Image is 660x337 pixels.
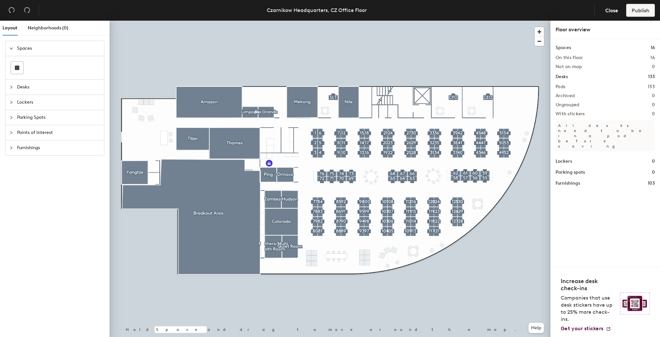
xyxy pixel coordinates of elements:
button: Publish [626,4,655,17]
button: Redo (⌘ + ⇧ + Z) [21,4,34,17]
span: Neighborhoods (0) [28,25,68,31]
h2: 0 [652,111,655,117]
span: Furnishings [17,140,100,155]
h2: Ungrouped [556,102,579,107]
h2: Not on map [556,64,582,69]
h2: Pods [556,84,565,89]
h1: 133 [648,73,655,80]
div: Floor overview [556,26,655,34]
h1: 0 [652,158,655,165]
span: Get your stickers [561,325,603,332]
p: Companies that use desk stickers have up to 25% more check-ins. [561,294,616,323]
h1: 0 [652,169,655,176]
button: Close [600,4,624,17]
span: collapsed [9,131,13,135]
span: Lockers [17,95,100,110]
img: Sticker logo [620,292,650,314]
span: Parking Spots [17,110,100,125]
h2: 16 [650,55,655,60]
span: collapsed [9,116,13,119]
h4: Increase desk check-ins [561,278,616,292]
span: Spaces [17,41,100,56]
h2: With stickers [556,111,585,117]
span: expanded [9,46,13,50]
span: Desks [17,80,100,95]
a: Get your stickers [561,325,611,332]
span: Layout [3,25,17,31]
h1: Lockers [556,158,572,165]
h2: 133 [648,84,655,89]
h1: Furnishings [556,180,580,187]
h1: 16 [651,44,655,51]
p: All desks need to be in a pod before saving [556,120,655,151]
span: collapsed [9,146,13,150]
h2: 0 [652,64,655,69]
h1: Parking spots [556,169,585,176]
h2: Archived [556,93,575,98]
button: Undo (⌘ + Z) [5,4,18,17]
span: collapsed [9,85,13,89]
span: Close [605,7,618,14]
h1: Desks [556,73,568,80]
h2: 0 [652,102,655,107]
h1: 103 [648,180,655,187]
span: Points of Interest [17,125,100,140]
button: Help [529,323,544,333]
div: Czarnikow Headquarters, CZ Office Floor [267,6,367,14]
h2: On this floor [556,55,583,60]
h1: Spaces [556,44,571,51]
span: collapsed [9,100,13,104]
h2: 0 [652,93,655,98]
